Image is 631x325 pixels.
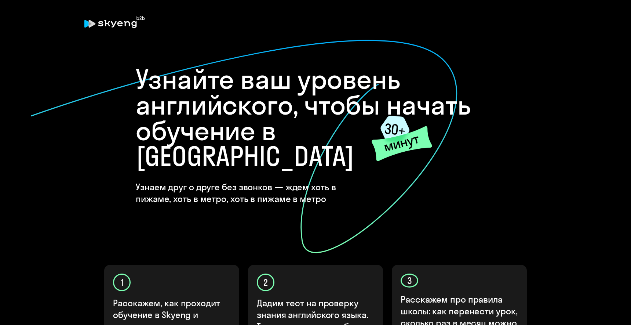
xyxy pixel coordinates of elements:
div: 2 [257,274,274,291]
h1: Узнайте ваш уровень английского, чтобы начать обучение в [GEOGRAPHIC_DATA] [136,66,495,169]
h4: Узнаем друг о друге без звонков — ждем хоть в пижаме, хоть в метро, хоть в пижаме в метро [136,181,372,205]
div: 1 [113,274,131,291]
div: 3 [401,274,418,288]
